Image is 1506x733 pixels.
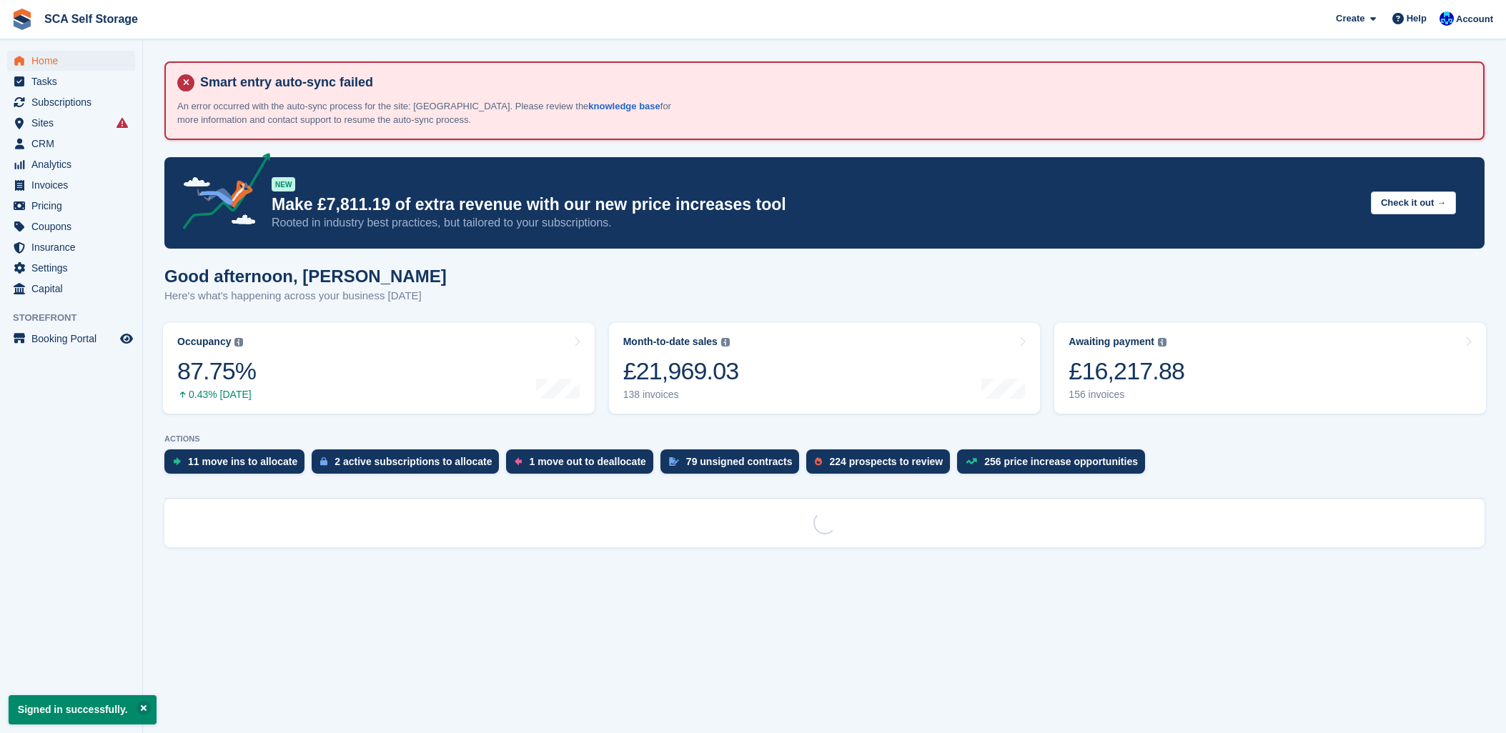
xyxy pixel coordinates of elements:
[966,458,977,464] img: price_increase_opportunities-93ffe204e8149a01c8c9dc8f82e8f89637d9d84a8eef4429ea346261dce0b2c0.svg
[515,457,522,466] img: move_outs_to_deallocate_icon-f764333ba52eb49d3ac5e1228854f67142a1ed5810a6f6cc68b1a99e826820c5.svg
[7,71,135,91] a: menu
[1440,11,1454,26] img: Kelly Neesham
[171,153,271,234] img: price-adjustments-announcement-icon-8257ccfd72463d97f412b2fc003d46551f7dbcb40ab6d574587a9cd5c0d94...
[164,266,447,286] h1: Good afternoon, [PERSON_NAME]
[721,338,730,346] img: icon-info-grey-7440780725fd019a000dd9b08b2336e03edf1995a4989e88bcd33f0948082b44.svg
[335,456,492,467] div: 2 active subscriptions to allocate
[815,457,822,466] img: prospect-51fa495bee0391a8d652442698ab0144808aea92771e9ea1ae160a38d050c398.svg
[660,449,807,481] a: 79 unsigned contracts
[529,456,645,467] div: 1 move out to deallocate
[31,154,117,174] span: Analytics
[1336,11,1364,26] span: Create
[164,288,447,304] p: Here's what's happening across your business [DATE]
[1456,12,1493,26] span: Account
[1407,11,1427,26] span: Help
[829,456,943,467] div: 224 prospects to review
[7,134,135,154] a: menu
[7,196,135,216] a: menu
[7,237,135,257] a: menu
[31,216,117,236] span: Coupons
[7,175,135,195] a: menu
[686,456,793,467] div: 79 unsigned contracts
[1054,323,1486,414] a: Awaiting payment £16,217.88 156 invoices
[31,196,117,216] span: Pricing
[31,258,117,278] span: Settings
[1069,336,1154,348] div: Awaiting payment
[272,215,1359,231] p: Rooted in industry best practices, but tailored to your subscriptions.
[177,99,678,127] p: An error occurred with the auto-sync process for the site: [GEOGRAPHIC_DATA]. Please review the f...
[7,329,135,349] a: menu
[1158,338,1166,346] img: icon-info-grey-7440780725fd019a000dd9b08b2336e03edf1995a4989e88bcd33f0948082b44.svg
[177,389,256,401] div: 0.43% [DATE]
[1069,389,1184,401] div: 156 invoices
[177,336,231,348] div: Occupancy
[623,336,718,348] div: Month-to-date sales
[7,258,135,278] a: menu
[7,113,135,133] a: menu
[11,9,33,30] img: stora-icon-8386f47178a22dfd0bd8f6a31ec36ba5ce8667c1dd55bd0f319d3a0aa187defe.svg
[506,449,660,481] a: 1 move out to deallocate
[1069,356,1184,386] div: £16,217.88
[13,311,142,325] span: Storefront
[39,7,144,31] a: SCA Self Storage
[234,338,243,346] img: icon-info-grey-7440780725fd019a000dd9b08b2336e03edf1995a4989e88bcd33f0948082b44.svg
[669,457,679,466] img: contract_signature_icon-13c848040528278c33f63329250d36e43548de30e8caae1d1a13099fd9432cc5.svg
[623,356,739,386] div: £21,969.03
[164,434,1485,444] p: ACTIONS
[623,389,739,401] div: 138 invoices
[7,279,135,299] a: menu
[312,449,506,481] a: 2 active subscriptions to allocate
[31,134,117,154] span: CRM
[7,92,135,112] a: menu
[31,329,117,349] span: Booking Portal
[272,177,295,191] div: NEW
[117,117,128,129] i: Smart entry sync failures have occurred
[320,457,327,466] img: active_subscription_to_allocate_icon-d502201f5373d7db506a760aba3b589e785aa758c864c3986d89f69b8ff3...
[7,216,135,236] a: menu
[984,456,1138,467] div: 256 price increase opportunities
[194,74,1472,91] h4: Smart entry auto-sync failed
[31,237,117,257] span: Insurance
[957,449,1152,481] a: 256 price increase opportunities
[272,194,1359,215] p: Make £7,811.19 of extra revenue with our new price increases tool
[31,175,117,195] span: Invoices
[7,51,135,71] a: menu
[806,449,957,481] a: 224 prospects to review
[173,457,181,466] img: move_ins_to_allocate_icon-fdf77a2bb77ea45bf5b3d319d69a93e2d87916cf1d5bf7949dd705db3b84f3ca.svg
[163,323,595,414] a: Occupancy 87.75% 0.43% [DATE]
[177,356,256,386] div: 87.75%
[609,323,1041,414] a: Month-to-date sales £21,969.03 138 invoices
[31,92,117,112] span: Subscriptions
[31,113,117,133] span: Sites
[7,154,135,174] a: menu
[31,51,117,71] span: Home
[118,330,135,347] a: Preview store
[31,279,117,299] span: Capital
[9,695,157,724] p: Signed in successfully.
[1371,191,1456,215] button: Check it out →
[164,449,312,481] a: 11 move ins to allocate
[588,101,660,111] a: knowledge base
[31,71,117,91] span: Tasks
[188,456,297,467] div: 11 move ins to allocate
